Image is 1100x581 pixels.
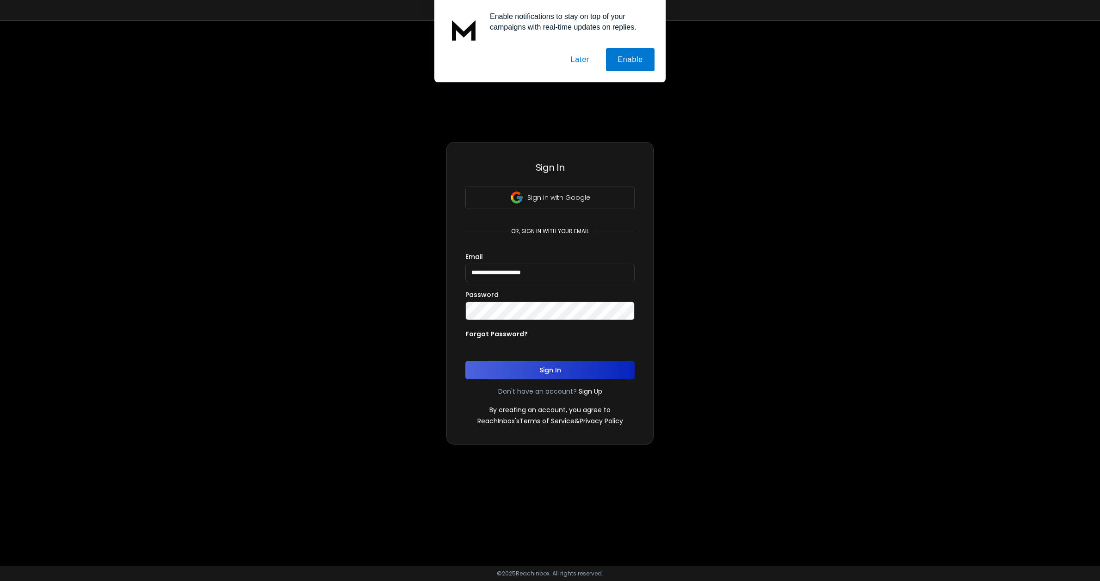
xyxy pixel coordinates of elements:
h3: Sign In [465,161,635,174]
p: ReachInbox's & [477,416,623,426]
a: Privacy Policy [580,416,623,426]
div: Enable notifications to stay on top of your campaigns with real-time updates on replies. [482,11,655,32]
button: Sign in with Google [465,186,635,209]
a: Sign Up [579,387,602,396]
p: Sign in with Google [527,193,590,202]
a: Terms of Service [519,416,575,426]
p: By creating an account, you agree to [489,405,611,414]
button: Later [559,48,600,71]
p: Don't have an account? [498,387,577,396]
button: Sign In [465,361,635,379]
p: Forgot Password? [465,329,528,339]
p: or, sign in with your email [507,228,593,235]
p: © 2025 Reachinbox. All rights reserved. [497,570,603,577]
label: Email [465,253,483,260]
button: Enable [606,48,655,71]
img: notification icon [445,11,482,48]
label: Password [465,291,499,298]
